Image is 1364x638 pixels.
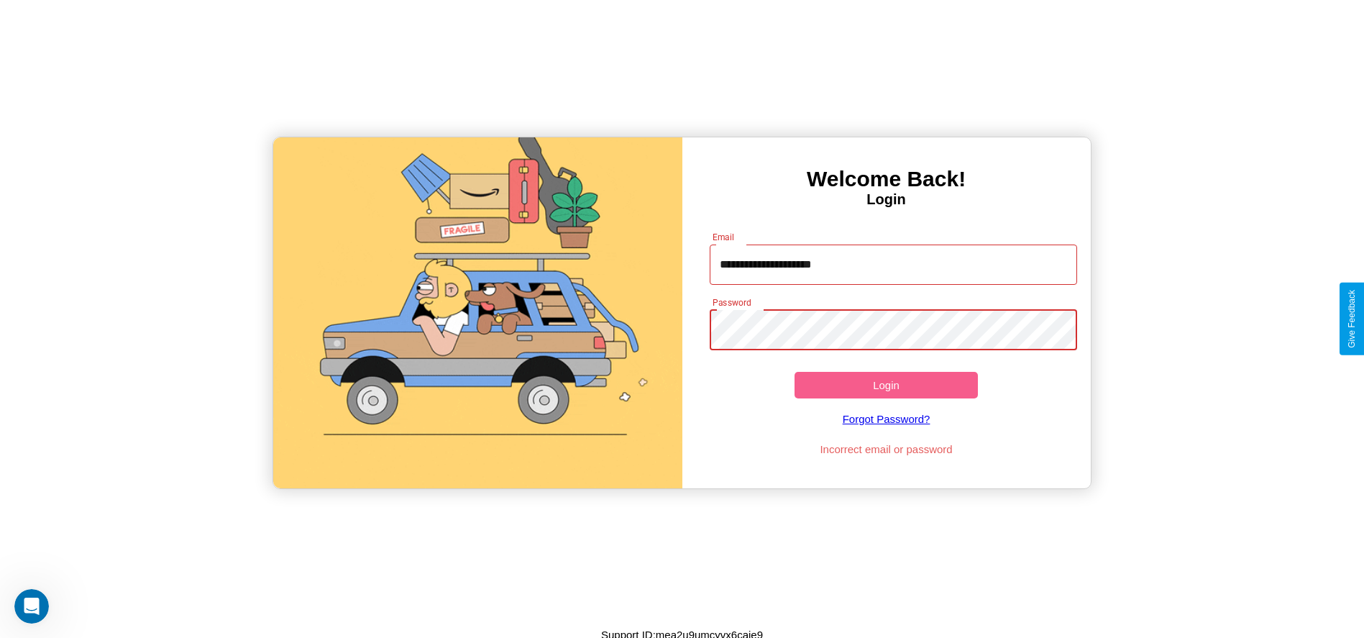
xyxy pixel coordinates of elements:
div: Give Feedback [1347,290,1357,348]
a: Forgot Password? [702,398,1070,439]
p: Incorrect email or password [702,439,1070,459]
iframe: Intercom live chat [14,589,49,624]
label: Password [713,296,751,309]
img: gif [273,137,682,488]
label: Email [713,231,735,243]
button: Login [795,372,979,398]
h4: Login [682,191,1091,208]
h3: Welcome Back! [682,167,1091,191]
